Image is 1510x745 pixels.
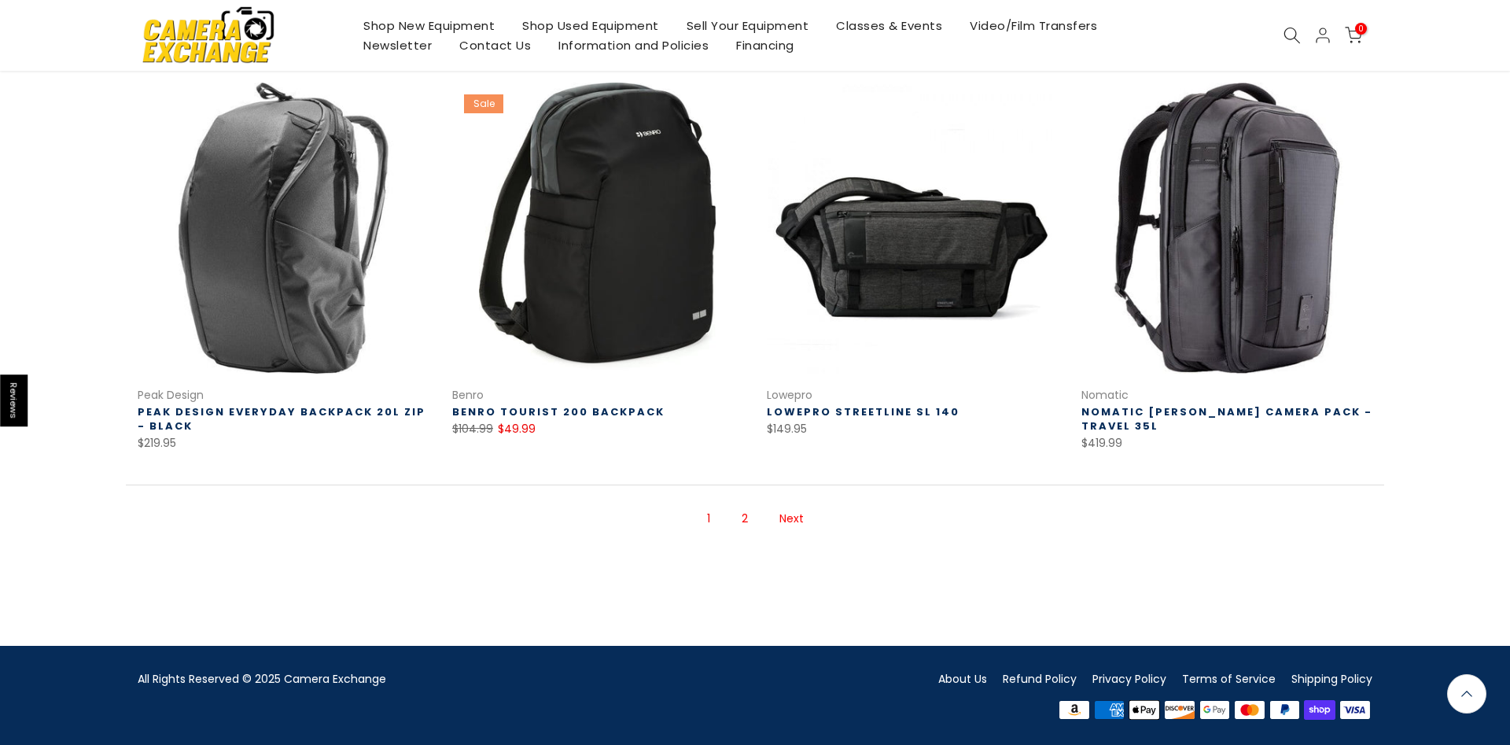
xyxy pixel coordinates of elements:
a: Benro [452,387,484,403]
div: All Rights Reserved © 2025 Camera Exchange [138,669,743,689]
a: Financing [723,35,808,55]
ins: $49.99 [498,419,536,439]
img: amazon payments [1057,699,1092,722]
a: 0 [1345,27,1362,44]
nav: Pagination [126,485,1384,559]
a: Peak Design [138,387,204,403]
a: Shop Used Equipment [509,16,673,35]
a: Contact Us [446,35,545,55]
img: master [1232,699,1268,722]
div: $149.95 [767,419,1058,439]
a: Information and Policies [545,35,723,55]
a: About Us [938,671,987,687]
del: $104.99 [452,421,493,437]
img: shopify pay [1302,699,1338,722]
a: Shipping Policy [1291,671,1372,687]
a: Shop New Equipment [350,16,509,35]
a: Newsletter [350,35,446,55]
div: $419.99 [1081,433,1372,453]
a: Page 2 [734,505,756,533]
a: Classes & Events [823,16,956,35]
a: Lowepro [767,387,812,403]
a: Nomatic [1081,387,1129,403]
a: Nomatic [PERSON_NAME] Camera Pack - Travel 35L [1081,404,1372,433]
a: Sell Your Equipment [672,16,823,35]
a: Refund Policy [1003,671,1077,687]
a: Privacy Policy [1092,671,1166,687]
a: Next [772,505,812,533]
a: Peak Design Everyday Backpack 20L Zip - Black [138,404,425,433]
img: visa [1337,699,1372,722]
a: Video/Film Transfers [956,16,1111,35]
img: american express [1092,699,1127,722]
img: google pay [1197,699,1232,722]
span: Page 1 [699,505,718,533]
img: apple pay [1127,699,1162,722]
img: paypal [1267,699,1302,722]
img: discover [1162,699,1198,722]
a: Lowepro Streetline SL 140 [767,404,959,419]
a: Benro Tourist 200 Backpack [452,404,665,419]
span: 0 [1355,23,1367,35]
div: $219.95 [138,433,429,453]
a: Terms of Service [1182,671,1276,687]
a: Back to the top [1447,674,1486,714]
